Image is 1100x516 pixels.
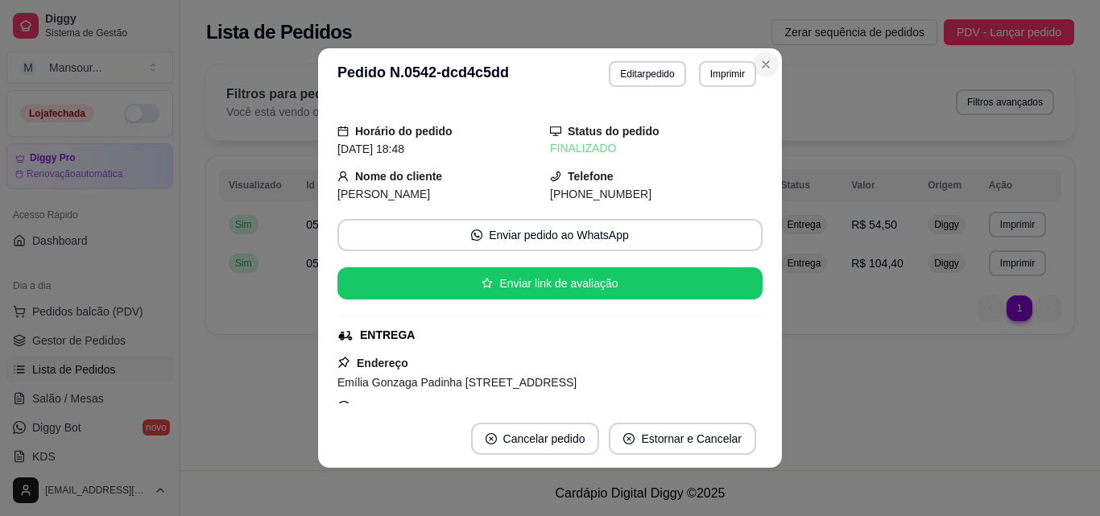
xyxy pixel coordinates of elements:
[337,61,509,87] h3: Pedido N. 0542-dcd4c5dd
[357,357,408,369] strong: Endereço
[337,219,763,251] button: whats-appEnviar pedido ao WhatsApp
[355,170,442,183] strong: Nome do cliente
[609,423,756,455] button: close-circleEstornar e Cancelar
[337,356,350,369] span: pushpin
[609,61,685,87] button: Editarpedido
[699,61,756,87] button: Imprimir
[568,125,660,138] strong: Status do pedido
[360,327,415,344] div: ENTREGA
[337,142,404,155] span: [DATE] 18:48
[337,267,763,299] button: starEnviar link de avaliação
[486,433,497,444] span: close-circle
[471,423,600,455] button: close-circleCancelar pedido
[550,171,561,182] span: phone
[337,126,349,137] span: calendar
[550,188,651,200] span: [PHONE_NUMBER]
[357,402,442,415] strong: Taxa de entrega
[568,170,614,183] strong: Telefone
[337,171,349,182] span: user
[337,401,350,414] span: dollar
[550,126,561,137] span: desktop
[482,278,493,289] span: star
[753,52,779,77] button: Close
[337,376,577,389] span: Emília Gonzaga Padinha [STREET_ADDRESS]
[471,229,482,241] span: whats-app
[337,188,430,200] span: [PERSON_NAME]
[355,125,453,138] strong: Horário do pedido
[623,433,635,444] span: close-circle
[550,140,763,157] div: FINALIZADO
